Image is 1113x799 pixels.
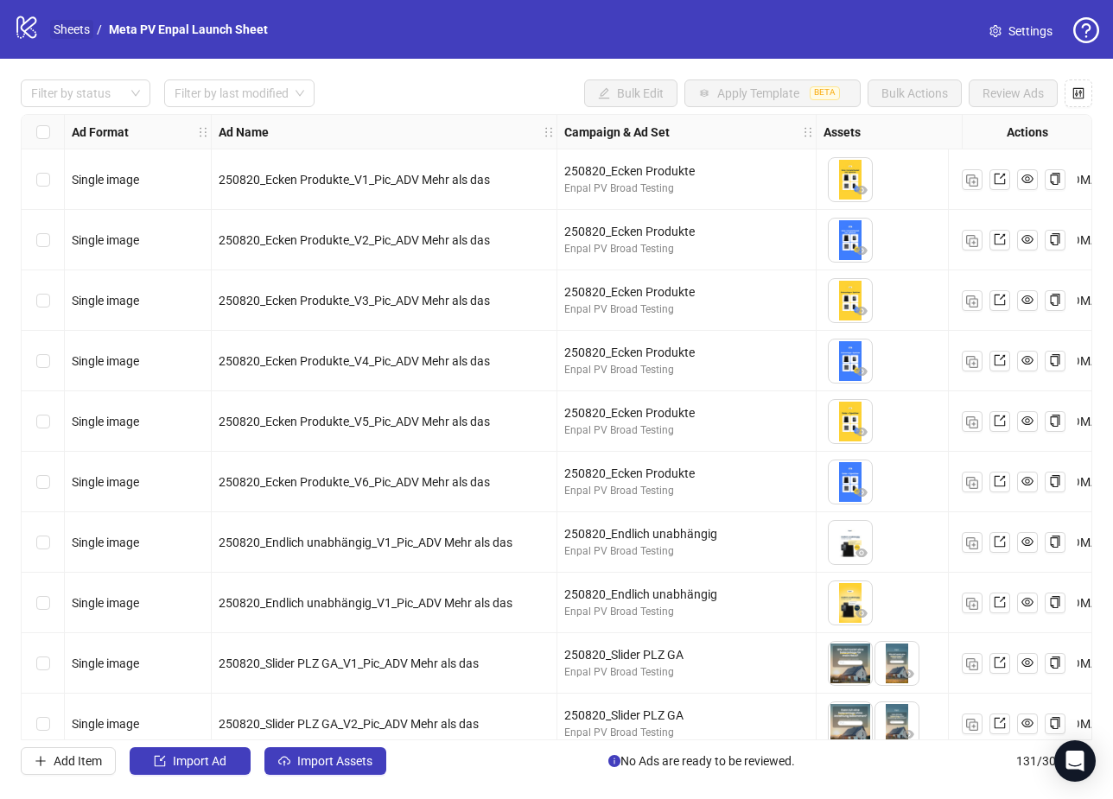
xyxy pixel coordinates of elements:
[994,536,1006,548] span: export
[962,593,983,613] button: Duplicate
[21,747,116,775] button: Add Item
[207,115,211,149] div: Resize Ad Format column
[219,717,479,731] span: 250820_Slider PLZ GA_V2_Pic_ADV Mehr als das
[811,115,816,149] div: Resize Campaign & Ad Set column
[966,356,978,368] img: Duplicate
[1049,294,1061,306] span: copy
[898,664,919,685] button: Preview
[564,604,809,620] div: Enpal PV Broad Testing
[829,460,872,504] img: Asset 1
[966,295,978,308] img: Duplicate
[219,596,512,610] span: 250820_Endlich unabhängig_V1_Pic_ADV Mehr als das
[22,391,65,452] div: Select row 5
[1021,656,1033,669] span: eye
[564,464,809,483] div: 250820_Ecken Produkte
[829,279,872,322] img: Asset 1
[564,282,809,301] div: 250820_Ecken Produkte
[829,642,872,685] img: Asset 1
[962,472,983,492] button: Duplicate
[966,235,978,247] img: Duplicate
[22,694,65,754] div: Select row 10
[994,415,1006,427] span: export
[855,365,868,377] span: eye
[1049,656,1061,669] span: copy
[564,706,809,725] div: 250820_Slider PLZ GA
[868,79,962,107] button: Bulk Actions
[564,585,809,604] div: 250820_Endlich unabhängig
[994,294,1006,306] span: export
[72,354,139,368] span: Single image
[994,354,1006,366] span: export
[564,422,809,439] div: Enpal PV Broad Testing
[802,126,814,138] span: holder
[855,547,868,559] span: eye
[564,645,809,664] div: 250820_Slider PLZ GA
[829,158,872,201] img: Asset 1
[97,20,102,39] li: /
[22,633,65,694] div: Select row 9
[851,181,872,201] button: Preview
[564,483,809,499] div: Enpal PV Broad Testing
[564,362,809,378] div: Enpal PV Broad Testing
[219,415,490,428] span: 250820_Ecken Produkte_V5_Pic_ADV Mehr als das
[994,475,1006,487] span: export
[976,17,1066,45] a: Settings
[851,362,872,383] button: Preview
[219,536,512,549] span: 250820_Endlich unabhängig_V1_Pic_ADV Mehr als das
[564,301,809,318] div: Enpal PV Broad Testing
[1049,415,1061,427] span: copy
[1054,740,1096,782] div: Open Intercom Messenger
[966,658,978,670] img: Duplicate
[1072,87,1084,99] span: control
[35,755,47,767] span: plus
[989,25,1002,37] span: setting
[1016,751,1092,770] span: 131 / 300 items
[555,126,567,138] span: holder
[564,664,809,681] div: Enpal PV Broad Testing
[855,305,868,317] span: eye
[543,126,555,138] span: holder
[1073,17,1099,43] span: question-circle
[219,123,269,142] strong: Ad Name
[608,751,795,770] span: No Ads are ready to be reviewed.
[851,604,872,625] button: Preview
[962,532,983,553] button: Duplicate
[1021,536,1033,548] span: eye
[898,725,919,745] button: Preview
[1021,415,1033,427] span: eye
[173,754,226,768] span: Import Ad
[1021,717,1033,729] span: eye
[72,596,139,610] span: Single image
[22,512,65,573] div: Select row 7
[902,728,914,740] span: eye
[219,475,490,489] span: 250820_Ecken Produkte_V6_Pic_ADV Mehr als das
[875,702,919,745] img: Asset 2
[608,755,620,767] span: info-circle
[1065,79,1092,107] button: Configure table settings
[72,415,139,428] span: Single image
[72,294,139,308] span: Single image
[278,755,290,767] span: cloud-upload
[966,174,978,187] img: Duplicate
[1049,173,1061,185] span: copy
[851,241,872,262] button: Preview
[564,725,809,741] div: Enpal PV Broad Testing
[962,411,983,432] button: Duplicate
[962,351,983,371] button: Duplicate
[855,607,868,619] span: eye
[1021,354,1033,366] span: eye
[72,717,139,731] span: Single image
[969,79,1058,107] button: Review Ads
[829,339,872,383] img: Asset 1
[219,294,490,308] span: 250820_Ecken Produkte_V3_Pic_ADV Mehr als das
[1049,233,1061,245] span: copy
[1021,596,1033,608] span: eye
[22,149,65,210] div: Select row 1
[684,79,861,107] button: Apply TemplateBETA
[564,524,809,543] div: 250820_Endlich unabhängig
[209,126,221,138] span: holder
[197,126,209,138] span: holder
[1049,596,1061,608] span: copy
[22,573,65,633] div: Select row 8
[22,452,65,512] div: Select row 6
